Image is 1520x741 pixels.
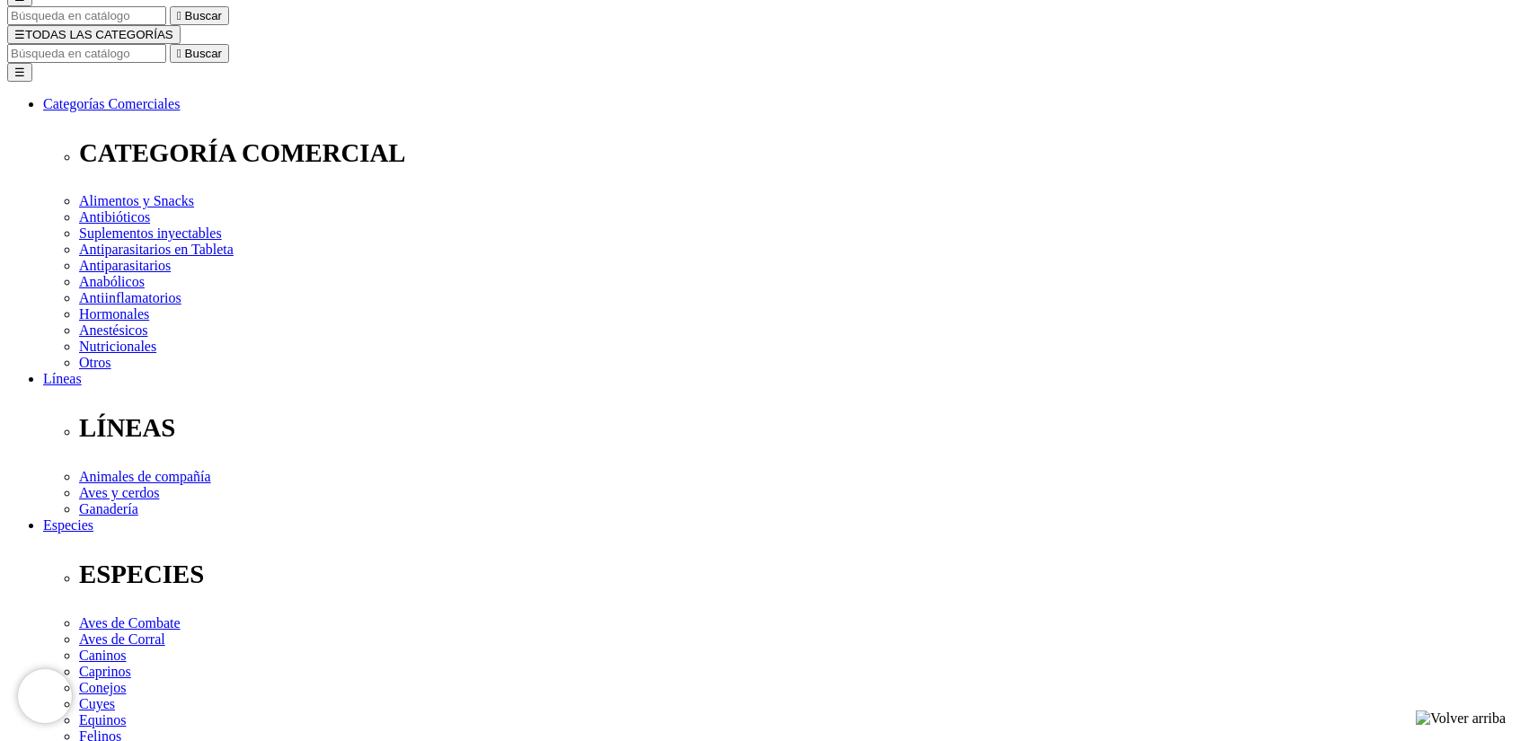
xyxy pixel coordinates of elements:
[79,306,149,322] a: Hormonales
[79,355,111,370] a: Otros
[79,485,159,500] a: Aves y cerdos
[79,648,126,663] a: Caninos
[79,322,147,338] a: Anestésicos
[79,696,115,711] a: Cuyes
[177,47,181,60] i: 
[79,242,234,257] a: Antiparasitarios en Tableta
[79,339,156,354] a: Nutricionales
[79,193,194,208] a: Alimentos y Snacks
[170,44,229,63] button:  Buscar
[79,664,131,679] a: Caprinos
[79,290,181,305] a: Antiinflamatorios
[177,9,181,22] i: 
[185,47,222,60] span: Buscar
[79,413,1513,443] p: LÍNEAS
[185,9,222,22] span: Buscar
[79,560,1513,589] p: ESPECIES
[43,517,93,533] a: Especies
[79,209,150,225] a: Antibióticos
[7,25,181,44] button: ☰TODAS LAS CATEGORÍAS
[7,63,32,82] button: ☰
[79,274,145,289] a: Anabólicos
[7,44,166,63] input: Buscar
[1416,710,1506,727] img: Volver arriba
[79,225,222,241] a: Suplementos inyectables
[170,6,229,25] button:  Buscar
[43,96,180,111] a: Categorías Comerciales
[79,631,165,647] a: Aves de Corral
[79,501,138,516] a: Ganadería
[79,138,1513,168] p: CATEGORÍA COMERCIAL
[79,258,171,273] a: Antiparasitarios
[18,669,72,723] iframe: Brevo live chat
[14,28,25,41] span: ☰
[79,615,181,631] a: Aves de Combate
[79,469,211,484] a: Animales de compañía
[43,371,82,386] a: Líneas
[79,680,126,695] a: Conejos
[79,712,126,728] a: Equinos
[7,6,166,25] input: Buscar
